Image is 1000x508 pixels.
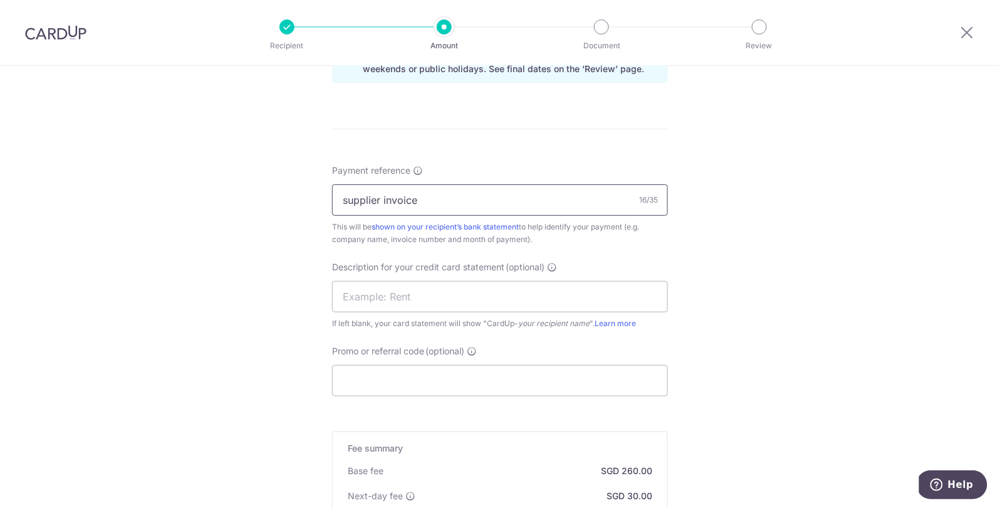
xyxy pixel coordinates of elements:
span: (optional) [425,345,464,357]
img: CardUp [25,25,86,40]
a: shown on your recipient’s bank statement [372,222,519,231]
a: Learn more [595,319,636,328]
div: If left blank, your card statement will show "CardUp- ". [332,317,668,330]
p: SGD 260.00 [601,465,652,477]
p: Document [555,40,648,52]
iframe: Opens a widget where you can find more information [919,470,987,502]
span: Promo or referral code [332,345,424,357]
p: Recipient [241,40,333,52]
input: Example: Rent [332,281,668,312]
span: (optional) [506,261,544,273]
p: Amount [398,40,491,52]
h5: Fee summary [348,442,652,455]
p: SGD 30.00 [607,490,652,502]
span: Description for your credit card statement [332,261,504,273]
p: Base fee [348,465,383,477]
span: Payment reference [332,164,410,177]
div: This will be to help identify your payment (e.g. company name, invoice number and month of payment). [332,221,668,246]
div: 16/35 [639,194,658,206]
p: Review [713,40,806,52]
i: your recipient name [518,319,590,328]
p: Next-day fee [348,490,403,502]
